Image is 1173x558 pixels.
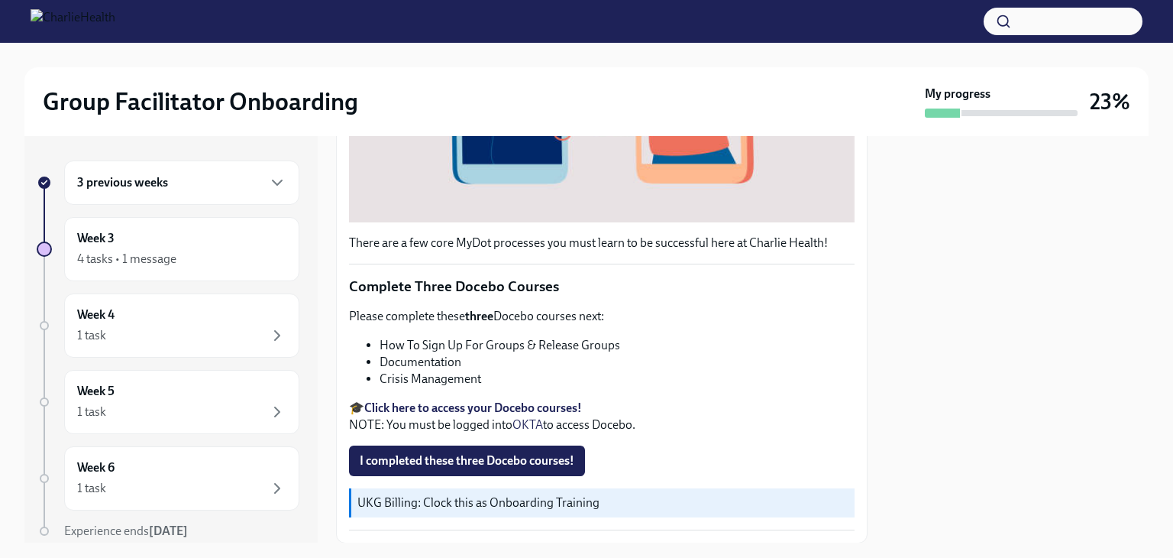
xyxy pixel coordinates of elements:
[512,417,543,432] a: OKTA
[465,309,493,323] strong: three
[925,86,990,102] strong: My progress
[349,235,855,251] p: There are a few core MyDot processes you must learn to be successful here at Charlie Health!
[77,459,115,476] h6: Week 6
[43,86,358,117] h2: Group Facilitator Onboarding
[37,446,299,511] a: Week 61 task
[149,524,188,538] strong: [DATE]
[37,370,299,434] a: Week 51 task
[1090,88,1130,115] h3: 23%
[77,230,115,247] h6: Week 3
[380,354,855,371] li: Documentation
[357,495,848,511] p: UKG Billing: Clock this as Onboarding Training
[37,217,299,281] a: Week 34 tasks • 1 message
[37,294,299,358] a: Week 41 task
[77,174,168,191] h6: 3 previous weeks
[360,453,574,469] span: I completed these three Docebo courses!
[77,307,115,323] h6: Week 4
[349,400,855,433] p: 🎓 NOTE: You must be logged into to access Docebo.
[349,308,855,325] p: Please complete these Docebo courses next:
[380,371,855,388] li: Crisis Management
[64,161,299,205] div: 3 previous weeks
[349,277,855,297] p: Complete Three Docebo Courses
[77,404,106,420] div: 1 task
[380,337,855,354] li: How To Sign Up For Groups & Release Groups
[77,383,115,400] h6: Week 5
[31,9,115,34] img: CharlieHealth
[64,524,188,538] span: Experience ends
[349,446,585,476] button: I completed these three Docebo courses!
[77,480,106,497] div: 1 task
[77,251,176,268] div: 4 tasks • 1 message
[364,401,582,415] a: Click here to access your Docebo courses!
[77,327,106,344] div: 1 task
